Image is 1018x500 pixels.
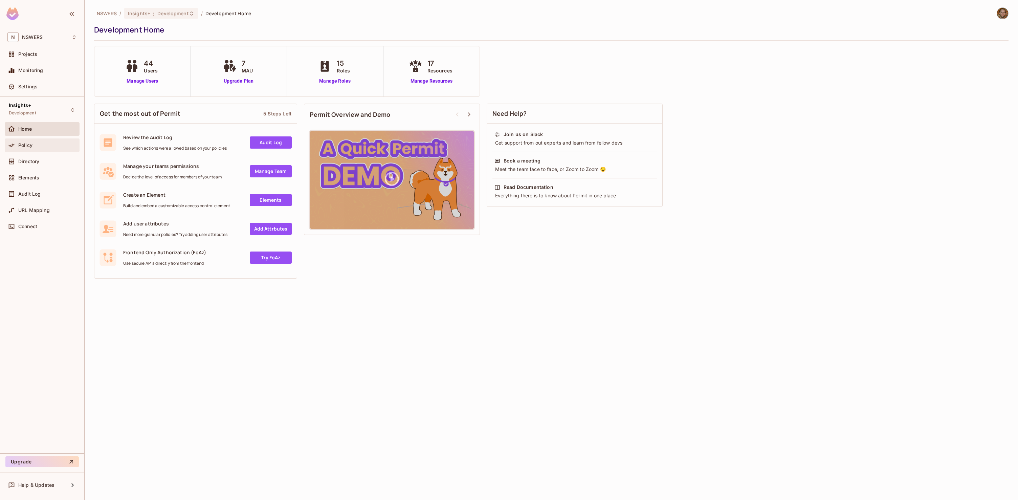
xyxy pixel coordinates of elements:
span: 17 [427,58,452,68]
span: Users [144,67,158,74]
span: Decide the level of access for members of your team [123,174,222,180]
span: See which actions were allowed based on your policies [123,146,227,151]
a: Manage Resources [407,78,456,85]
a: Audit Log [250,136,292,149]
span: Roles [337,67,350,74]
span: Get the most out of Permit [100,109,180,118]
a: Add Attrbutes [250,223,292,235]
img: Branden Barber [997,8,1008,19]
span: MAU [242,67,253,74]
div: Join us on Slack [504,131,543,138]
a: Elements [250,194,292,206]
span: Development [9,110,36,116]
span: Need more granular policies? Try adding user attributes [123,232,227,237]
button: Upgrade [5,456,79,467]
span: : [153,11,155,16]
span: 44 [144,58,158,68]
span: Frontend Only Authorization (FoAz) [123,249,206,256]
span: Development Home [205,10,251,17]
li: / [201,10,203,17]
span: Help & Updates [18,482,54,488]
a: Manage Roles [316,78,353,85]
a: Manage Team [250,165,292,177]
span: the active workspace [97,10,117,17]
span: Create an Element [123,192,230,198]
span: Review the Audit Log [123,134,227,140]
a: Try FoAz [250,252,292,264]
span: Permit Overview and Demo [310,110,391,119]
a: Upgrade Plan [221,78,256,85]
span: Resources [427,67,452,74]
span: 7 [242,58,253,68]
span: Workspace: NSWERS [22,35,43,40]
div: Book a meeting [504,157,540,164]
span: Directory [18,159,39,164]
a: Manage Users [124,78,161,85]
span: Development [157,10,189,17]
span: Add user attributes [123,220,227,227]
div: Read Documentation [504,184,553,191]
div: 5 Steps Left [263,110,291,117]
span: 15 [337,58,350,68]
span: Use secure API's directly from the frontend [123,261,206,266]
span: Audit Log [18,191,41,197]
div: Development Home [94,25,1005,35]
span: Connect [18,224,37,229]
span: Insights+ [128,10,150,17]
div: Everything there is to know about Permit in one place [494,192,655,199]
span: Insights+ [9,103,31,108]
span: Elements [18,175,39,180]
span: Need Help? [492,109,527,118]
img: SReyMgAAAABJRU5ErkJggg== [6,7,19,20]
span: Build and embed a customizable access control element [123,203,230,209]
span: Monitoring [18,68,43,73]
span: Settings [18,84,38,89]
span: N [7,32,19,42]
span: Policy [18,143,32,148]
span: Manage your teams permissions [123,163,222,169]
div: Get support from out experts and learn from fellow devs [494,139,655,146]
span: Projects [18,51,37,57]
span: Home [18,126,32,132]
div: Meet the team face to face, or Zoom to Zoom 😉 [494,166,655,173]
li: / [119,10,121,17]
span: URL Mapping [18,208,50,213]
